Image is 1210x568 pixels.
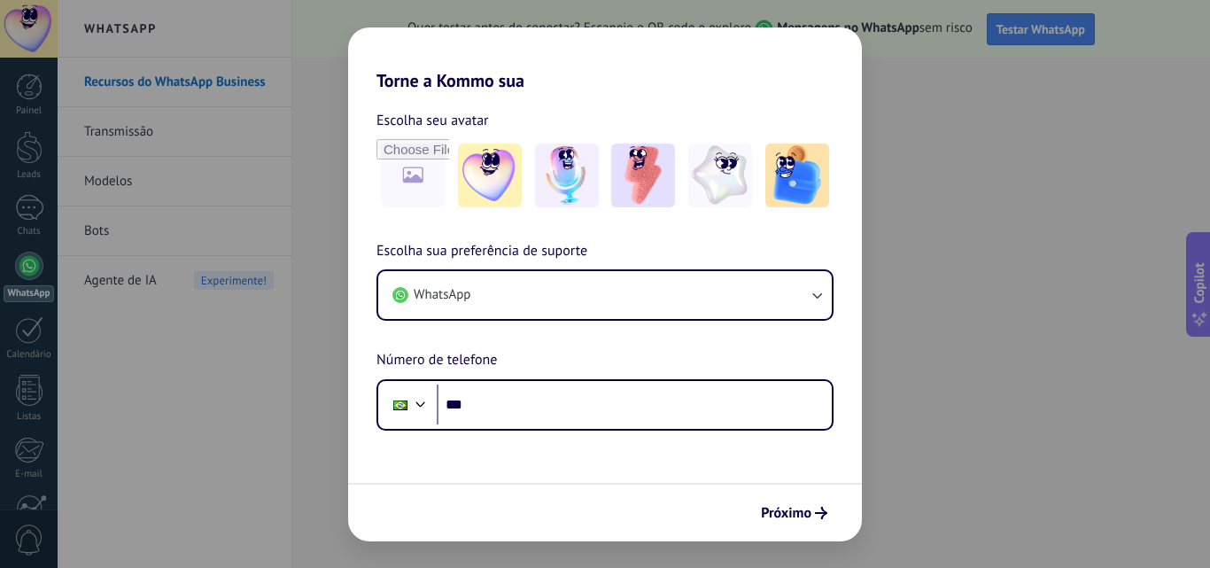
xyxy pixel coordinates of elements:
button: WhatsApp [378,271,832,319]
img: -4.jpeg [688,144,752,207]
span: Escolha seu avatar [376,109,489,132]
span: WhatsApp [414,286,470,304]
img: -1.jpeg [458,144,522,207]
span: Próximo [761,507,811,519]
img: -2.jpeg [535,144,599,207]
span: Número de telefone [376,349,497,372]
img: -3.jpeg [611,144,675,207]
h2: Torne a Kommo sua [348,27,862,91]
div: Brazil: + 55 [384,386,417,424]
img: -5.jpeg [765,144,829,207]
span: Escolha sua preferência de suporte [376,240,587,263]
button: Próximo [753,498,835,528]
